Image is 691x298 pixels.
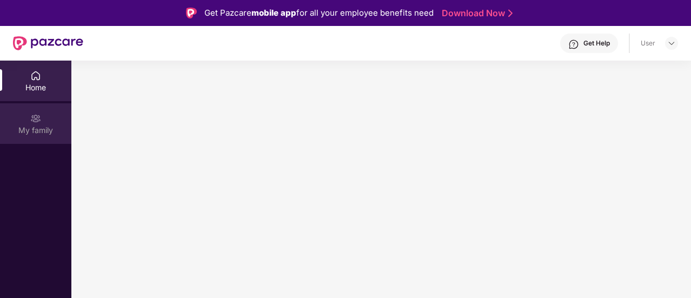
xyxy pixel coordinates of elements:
[667,39,676,48] img: svg+xml;base64,PHN2ZyBpZD0iRHJvcGRvd24tMzJ4MzIiIHhtbG5zPSJodHRwOi8vd3d3LnczLm9yZy8yMDAwL3N2ZyIgd2...
[641,39,655,48] div: User
[30,113,41,124] img: svg+xml;base64,PHN2ZyB3aWR0aD0iMjAiIGhlaWdodD0iMjAiIHZpZXdCb3g9IjAgMCAyMCAyMCIgZmlsbD0ibm9uZSIgeG...
[251,8,296,18] strong: mobile app
[442,8,509,19] a: Download Now
[186,8,197,18] img: Logo
[583,39,610,48] div: Get Help
[508,8,513,19] img: Stroke
[13,36,83,50] img: New Pazcare Logo
[204,6,434,19] div: Get Pazcare for all your employee benefits need
[568,39,579,50] img: svg+xml;base64,PHN2ZyBpZD0iSGVscC0zMngzMiIgeG1sbnM9Imh0dHA6Ly93d3cudzMub3JnLzIwMDAvc3ZnIiB3aWR0aD...
[30,70,41,81] img: svg+xml;base64,PHN2ZyBpZD0iSG9tZSIgeG1sbnM9Imh0dHA6Ly93d3cudzMub3JnLzIwMDAvc3ZnIiB3aWR0aD0iMjAiIG...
